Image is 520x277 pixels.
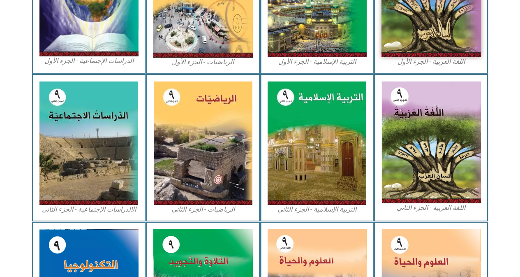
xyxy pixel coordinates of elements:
figcaption: اللغة العربية - الجزء الأول​ [381,57,481,66]
figcaption: الرياضيات - الجزء الأول​ [153,58,253,67]
figcaption: التربية الإسلامية - الجزء الأول [268,57,367,66]
figcaption: الالدراسات الإجتماعية - الجزء الثاني [39,205,139,214]
figcaption: الدراسات الإجتماعية - الجزء الأول​ [39,56,139,65]
figcaption: اللغة العربية - الجزء الثاني [381,203,481,212]
figcaption: الرياضيات - الجزء الثاني [153,205,253,214]
figcaption: التربية الإسلامية - الجزء الثاني [268,205,367,214]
